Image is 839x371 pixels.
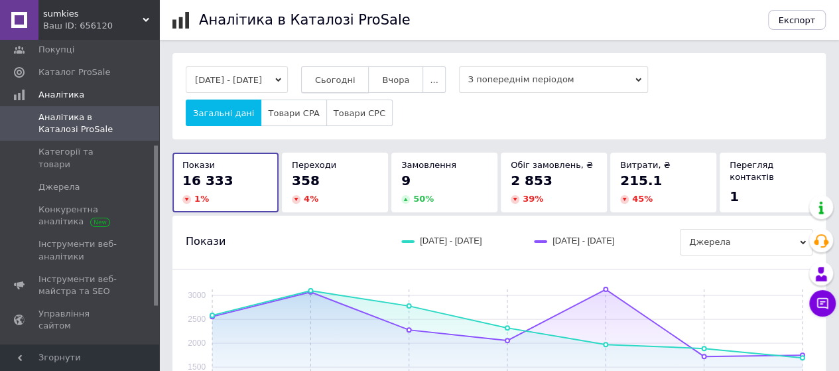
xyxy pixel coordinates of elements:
[809,290,836,317] button: Чат з покупцем
[382,75,409,85] span: Вчора
[38,181,80,193] span: Джерела
[620,173,662,188] span: 215.1
[301,66,369,93] button: Сьогодні
[261,100,326,126] button: Товари CPA
[268,108,319,118] span: Товари CPA
[326,100,393,126] button: Товари CPC
[199,12,410,28] h1: Аналітика в Каталозі ProSale
[304,194,318,204] span: 4 %
[632,194,653,204] span: 45 %
[730,188,739,204] span: 1
[401,173,411,188] span: 9
[334,108,385,118] span: Товари CPC
[315,75,355,85] span: Сьогодні
[188,315,206,324] text: 2500
[413,194,434,204] span: 50 %
[768,10,826,30] button: Експорт
[511,173,552,188] span: 2 853
[188,291,206,300] text: 3000
[188,338,206,348] text: 2000
[779,15,816,25] span: Експорт
[186,100,261,126] button: Загальні дані
[38,308,123,332] span: Управління сайтом
[620,160,671,170] span: Витрати, ₴
[422,66,445,93] button: ...
[292,173,320,188] span: 358
[730,160,774,182] span: Перегляд контактів
[459,66,648,93] span: З попереднім періодом
[194,194,209,204] span: 1 %
[182,173,233,188] span: 16 333
[38,146,123,170] span: Категорії та товари
[182,160,215,170] span: Покази
[511,160,593,170] span: Обіг замовлень, ₴
[38,343,123,367] span: Гаманець компанії
[43,20,159,32] div: Ваш ID: 656120
[38,238,123,262] span: Інструменти веб-аналітики
[186,66,288,93] button: [DATE] - [DATE]
[38,204,123,228] span: Конкурентна аналітика
[401,160,456,170] span: Замовлення
[292,160,336,170] span: Переходи
[38,111,123,135] span: Аналітика в Каталозі ProSale
[186,234,226,249] span: Покази
[193,108,254,118] span: Загальні дані
[38,273,123,297] span: Інструменти веб-майстра та SEO
[523,194,543,204] span: 39 %
[368,66,423,93] button: Вчора
[38,66,110,78] span: Каталог ProSale
[43,8,143,20] span: sumkies
[430,75,438,85] span: ...
[38,44,74,56] span: Покупці
[680,229,812,256] span: Джерела
[38,89,84,101] span: Аналітика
